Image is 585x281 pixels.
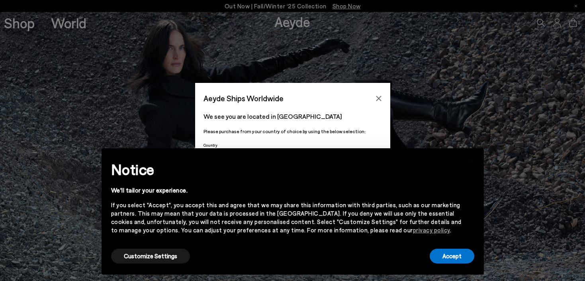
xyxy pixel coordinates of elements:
[430,249,474,263] button: Accept
[111,249,190,263] button: Customize Settings
[111,159,462,180] h2: Notice
[462,151,481,170] button: Close this notice
[373,92,385,104] button: Close
[203,112,382,121] p: We see you are located in [GEOGRAPHIC_DATA]
[203,91,284,105] span: Aeyde Ships Worldwide
[413,226,450,234] a: privacy policy
[468,154,474,166] span: ×
[203,128,382,135] p: Please purchase from your country of choice by using the below selection:
[111,201,462,234] div: If you select "Accept", you accept this and agree that we may share this information with third p...
[111,186,462,195] div: We'll tailor your experience.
